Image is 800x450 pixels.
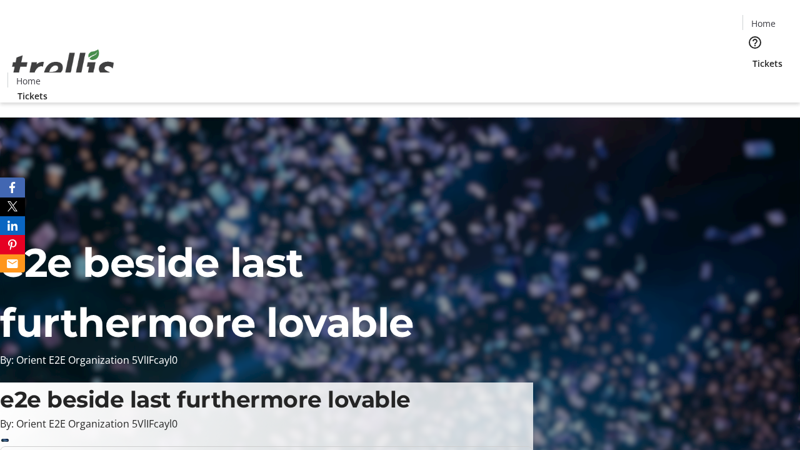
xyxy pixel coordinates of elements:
button: Help [742,30,767,55]
button: Cart [742,70,767,95]
img: Orient E2E Organization 5VlIFcayl0's Logo [7,36,119,98]
span: Tickets [752,57,782,70]
a: Home [743,17,783,30]
a: Tickets [7,89,57,102]
a: Home [8,74,48,87]
a: Tickets [742,57,792,70]
span: Tickets [17,89,47,102]
span: Home [751,17,776,30]
span: Home [16,74,41,87]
